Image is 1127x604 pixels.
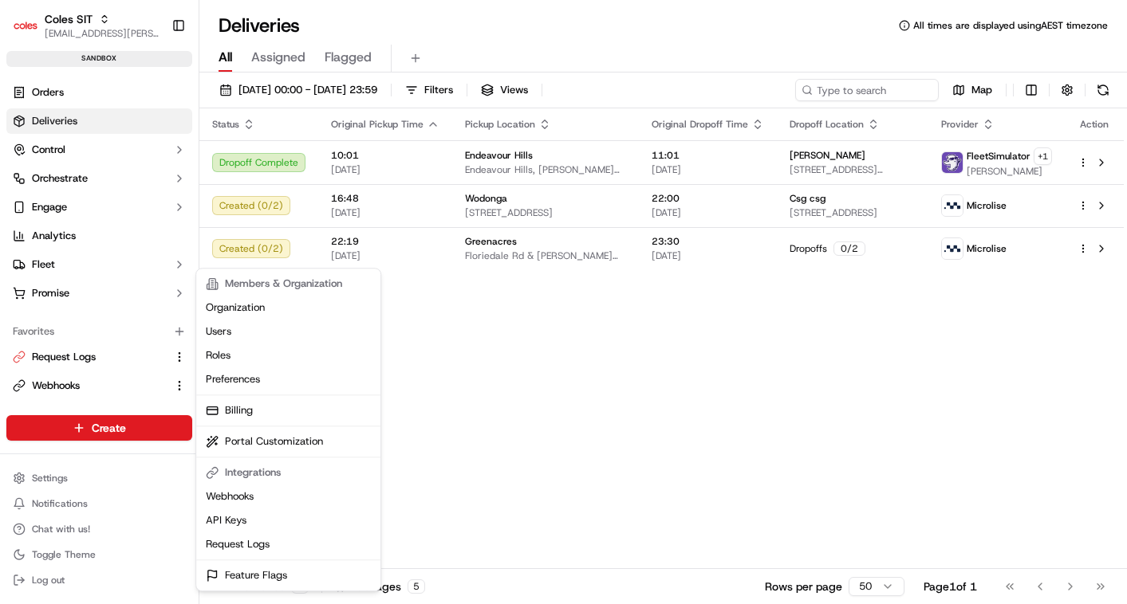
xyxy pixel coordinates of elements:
a: Users [199,320,377,343]
a: Request Logs [199,532,377,556]
a: Webhooks [199,484,377,508]
div: Members & Organization [199,272,377,296]
a: Preferences [199,367,377,391]
a: Roles [199,343,377,367]
a: Billing [199,398,377,422]
a: Portal Customization [199,429,377,453]
a: API Keys [199,508,377,532]
a: Organization [199,296,377,320]
a: Feature Flags [199,563,377,587]
div: Integrations [199,461,377,484]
